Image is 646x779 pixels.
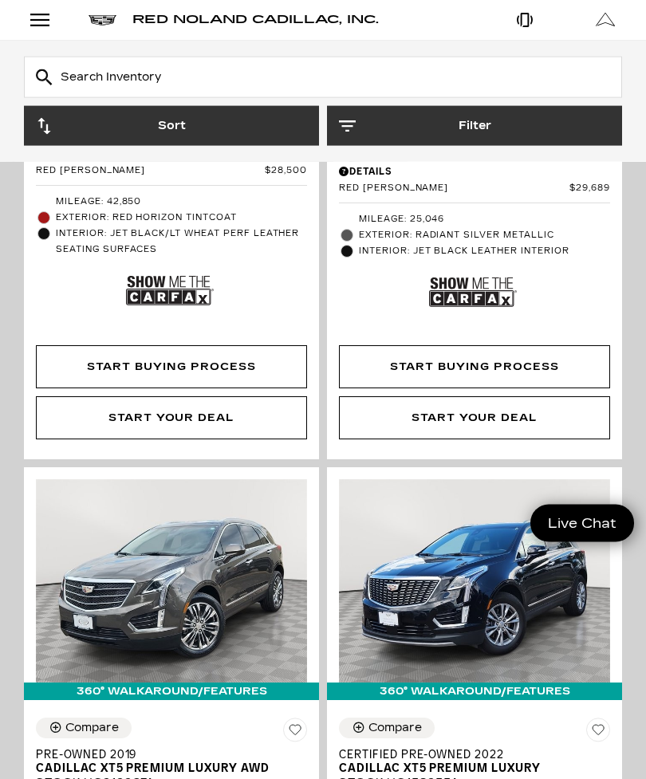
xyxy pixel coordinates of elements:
button: Sort [24,106,319,146]
div: Start Buying Process [390,358,558,376]
span: Interior: Jet Black Leather Interior [359,243,610,259]
div: Start Your Deal [339,396,610,439]
div: Start Your Deal [36,396,307,439]
span: $28,500 [265,165,307,177]
div: Start Buying Process [339,345,610,388]
button: Save Vehicle [283,718,307,748]
div: Start Your Deal [412,409,538,427]
button: Compare Vehicle [36,718,132,738]
a: Red Noland Cadillac, Inc. [132,9,379,31]
img: Show Me the CARFAX Badge [126,262,214,320]
div: Start Your Deal [108,409,234,427]
div: 360° WalkAround/Features [327,683,622,700]
span: Exterior: Red Horizon Tintcoat [56,210,307,226]
span: Red [PERSON_NAME] [36,165,265,177]
button: Save Vehicle [586,718,610,748]
span: $29,689 [569,183,610,195]
img: 2019 Cadillac XT5 Premium Luxury AWD [36,479,307,683]
span: Certified Pre-Owned 2022 [339,748,598,761]
span: Red Noland Cadillac, Inc. [132,13,379,26]
img: 2022 Cadillac XT5 Premium Luxury [339,479,610,683]
div: 360° WalkAround/Features [24,683,319,700]
span: Pre-Owned 2019 [36,748,295,761]
a: Live Chat [530,505,634,542]
img: Cadillac logo [89,15,116,26]
div: Compare [368,721,422,735]
button: Compare Vehicle [339,718,435,738]
li: Mileage: 42,850 [36,194,307,210]
span: Exterior: Radiant Silver Metallic [359,227,610,243]
a: Pre-Owned 2019Cadillac XT5 Premium Luxury AWD [36,748,307,775]
a: Cadillac logo [89,9,116,31]
button: Filter [327,106,622,146]
a: Certified Pre-Owned 2022Cadillac XT5 Premium Luxury [339,748,610,775]
img: Show Me the CARFAX Badge [429,263,517,321]
a: Red [PERSON_NAME] $28,500 [36,165,307,177]
span: Interior: Jet Black/Lt Wheat Perf Leather Seating Surfaces [56,226,307,258]
div: Start Buying Process [87,358,255,376]
div: Compare [65,721,119,735]
span: Cadillac XT5 Premium Luxury AWD [36,761,295,775]
li: Mileage: 25,046 [339,211,610,227]
div: Start Buying Process [36,345,307,388]
a: Red [PERSON_NAME] $29,689 [339,183,610,195]
input: Search Inventory [24,57,622,98]
span: Live Chat [540,514,624,533]
span: Red [PERSON_NAME] [339,183,569,195]
span: Cadillac XT5 Premium Luxury [339,761,598,775]
div: Pricing Details - Pre-Owned 2018 Cadillac XT5 Premium Luxury AWD [339,164,610,179]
